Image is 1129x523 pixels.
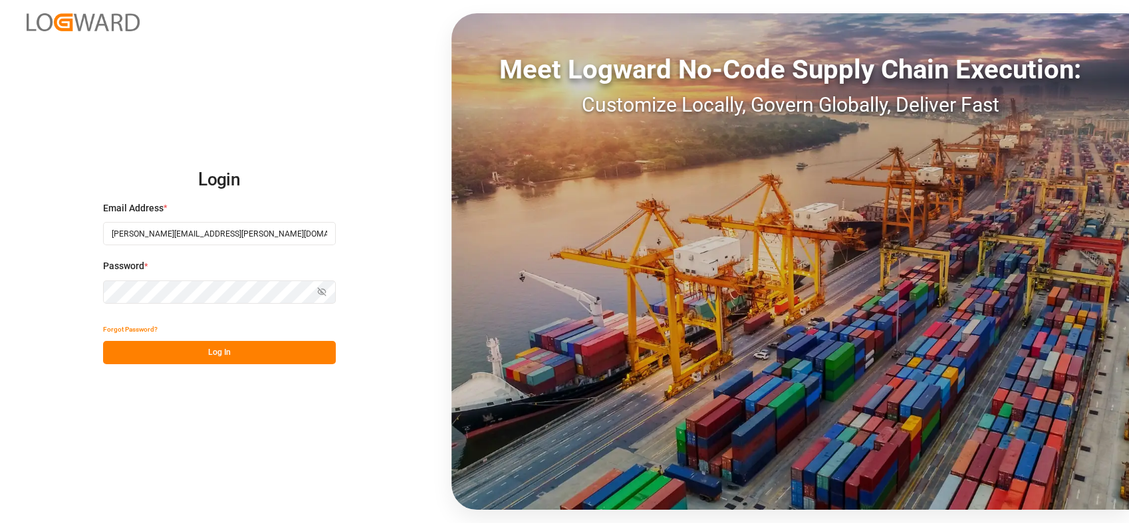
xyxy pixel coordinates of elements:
[103,318,158,341] button: Forgot Password?
[27,13,140,31] img: Logward_new_orange.png
[103,159,336,201] h2: Login
[103,259,144,273] span: Password
[451,50,1129,90] div: Meet Logward No-Code Supply Chain Execution:
[103,201,164,215] span: Email Address
[103,222,336,245] input: Enter your email
[103,341,336,364] button: Log In
[451,90,1129,120] div: Customize Locally, Govern Globally, Deliver Fast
